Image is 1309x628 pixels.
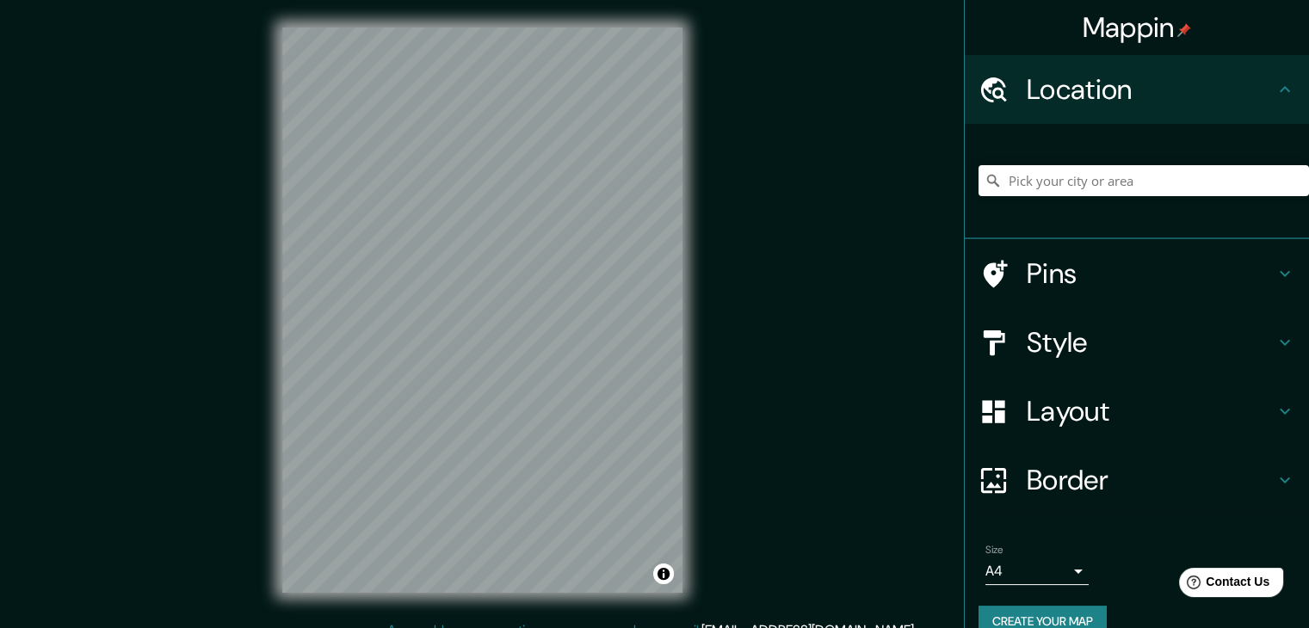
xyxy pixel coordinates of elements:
h4: Border [1027,463,1275,497]
label: Size [985,543,1003,557]
h4: Location [1027,72,1275,107]
button: Toggle attribution [653,563,674,584]
div: Border [965,446,1309,514]
h4: Pins [1027,256,1275,291]
div: Location [965,55,1309,124]
h4: Layout [1027,394,1275,428]
h4: Mappin [1083,10,1192,45]
div: Layout [965,377,1309,446]
input: Pick your city or area [979,165,1309,196]
iframe: Help widget launcher [1156,561,1290,609]
div: Style [965,308,1309,377]
canvas: Map [282,28,682,593]
h4: Style [1027,325,1275,360]
div: A4 [985,557,1089,585]
div: Pins [965,239,1309,308]
img: pin-icon.png [1177,23,1191,37]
